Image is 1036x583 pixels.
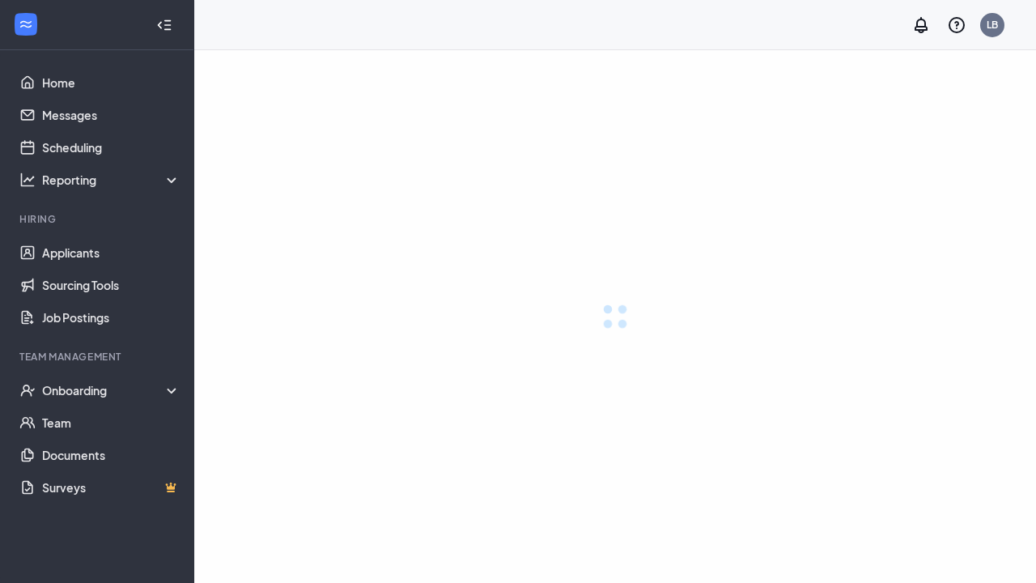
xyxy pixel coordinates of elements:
[19,382,36,398] svg: UserCheck
[42,439,180,471] a: Documents
[42,66,180,99] a: Home
[42,131,180,164] a: Scheduling
[987,18,998,32] div: LB
[42,471,180,504] a: SurveysCrown
[19,350,177,364] div: Team Management
[19,212,177,226] div: Hiring
[19,172,36,188] svg: Analysis
[42,269,180,301] a: Sourcing Tools
[42,99,180,131] a: Messages
[156,17,172,33] svg: Collapse
[42,172,181,188] div: Reporting
[42,236,180,269] a: Applicants
[947,15,966,35] svg: QuestionInfo
[911,15,931,35] svg: Notifications
[18,16,34,32] svg: WorkstreamLogo
[42,406,180,439] a: Team
[42,301,180,334] a: Job Postings
[42,382,181,398] div: Onboarding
